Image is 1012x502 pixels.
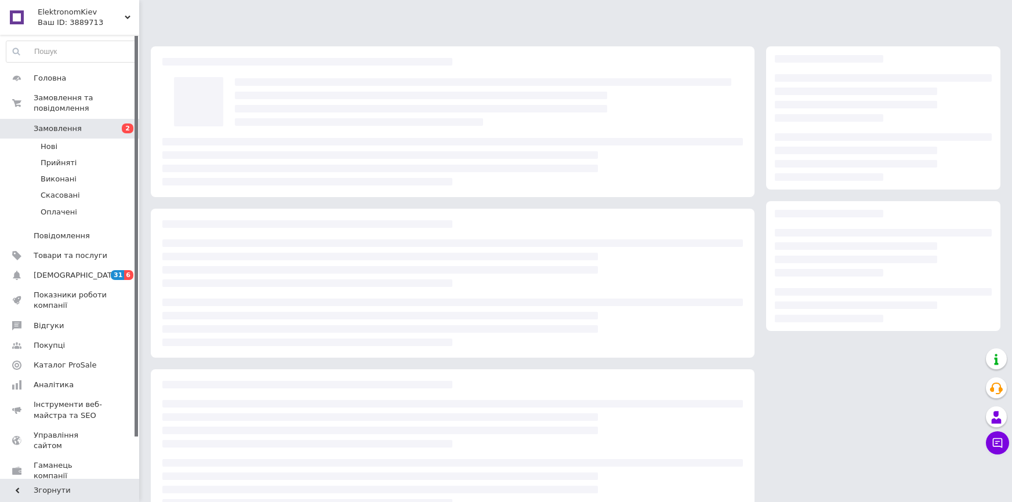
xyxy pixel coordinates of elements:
span: Товари та послуги [34,250,107,261]
span: Оплачені [41,207,77,217]
span: Каталог ProSale [34,360,96,370]
span: 31 [111,270,124,280]
div: Ваш ID: 3889713 [38,17,139,28]
span: 6 [124,270,133,280]
span: Гаманець компанії [34,460,107,481]
span: Скасовані [41,190,80,201]
span: Показники роботи компанії [34,290,107,311]
span: Повідомлення [34,231,90,241]
span: Покупці [34,340,65,351]
span: Управління сайтом [34,430,107,451]
span: [DEMOGRAPHIC_DATA] [34,270,119,281]
input: Пошук [6,41,136,62]
span: Замовлення [34,123,82,134]
span: 2 [122,123,133,133]
button: Чат з покупцем [986,431,1009,454]
span: ElektronomKiev [38,7,125,17]
span: Замовлення та повідомлення [34,93,139,114]
span: Інструменти веб-майстра та SEO [34,399,107,420]
span: Виконані [41,174,77,184]
span: Головна [34,73,66,83]
span: Аналітика [34,380,74,390]
span: Прийняті [41,158,77,168]
span: Нові [41,141,57,152]
span: Відгуки [34,321,64,331]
